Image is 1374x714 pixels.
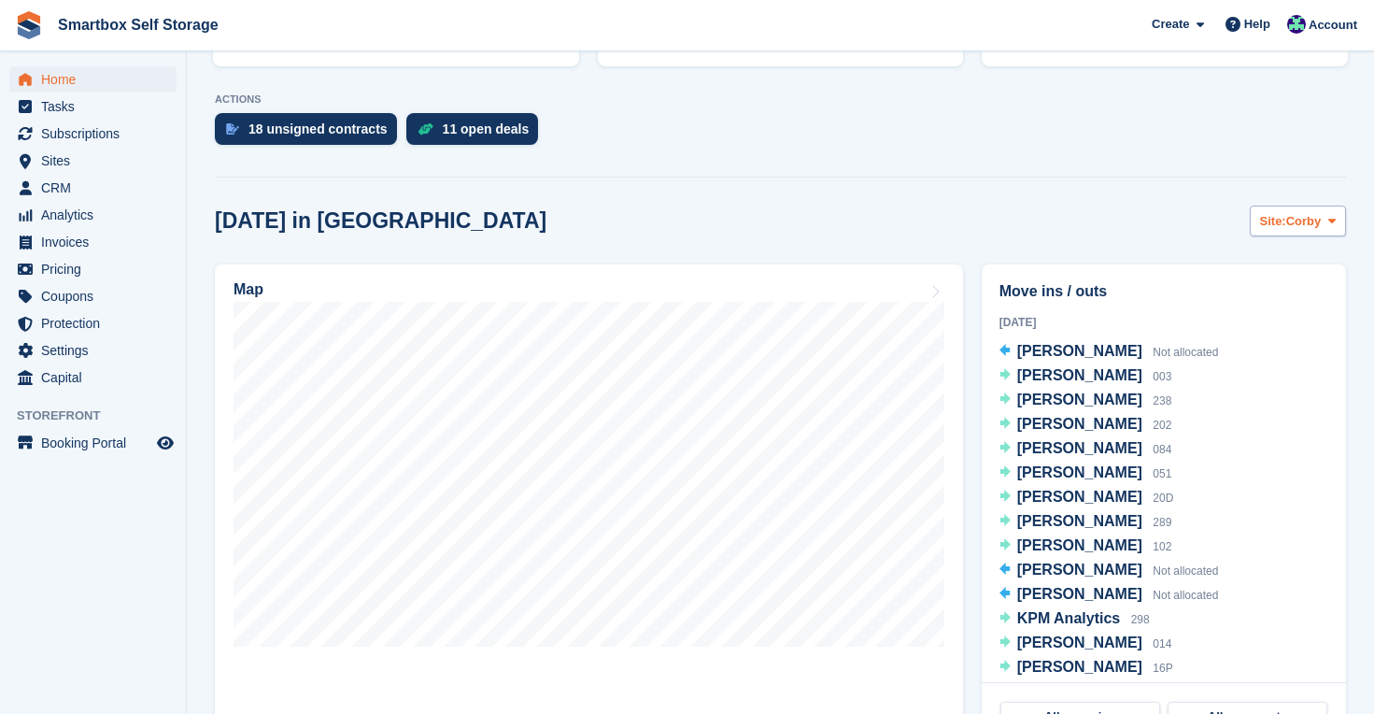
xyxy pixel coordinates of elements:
[1153,662,1172,675] span: 16P
[999,314,1328,331] div: [DATE]
[999,413,1172,437] a: [PERSON_NAME] 202
[1017,440,1142,456] span: [PERSON_NAME]
[1287,15,1306,34] img: Roger Canham
[443,121,530,136] div: 11 open deals
[41,283,153,309] span: Coupons
[154,432,177,454] a: Preview store
[41,256,153,282] span: Pricing
[9,148,177,174] a: menu
[41,229,153,255] span: Invoices
[1017,416,1142,432] span: [PERSON_NAME]
[41,148,153,174] span: Sites
[999,280,1328,303] h2: Move ins / outs
[1250,206,1346,236] button: Site: Corby
[1286,212,1322,231] span: Corby
[215,93,1346,106] p: ACTIONS
[999,583,1219,607] a: [PERSON_NAME] Not allocated
[41,337,153,364] span: Settings
[999,632,1172,656] a: [PERSON_NAME] 014
[17,407,186,425] span: Storefront
[15,11,43,39] img: stora-icon-8386f47178a22dfd0bd8f6a31ec36ba5ce8667c1dd55bd0f319d3a0aa187defe.svg
[9,93,177,120] a: menu
[1260,212,1286,231] span: Site:
[1153,370,1171,383] span: 003
[1153,419,1171,432] span: 202
[418,122,433,136] img: deal-1b604bf984904fb50ccaf53a9ad4b4a5d6e5aea283cecdc64d6e3604feb123c2.svg
[1153,540,1171,553] span: 102
[41,430,153,456] span: Booking Portal
[1017,537,1142,553] span: [PERSON_NAME]
[1153,589,1218,602] span: Not allocated
[9,256,177,282] a: menu
[406,113,548,154] a: 11 open deals
[215,113,406,154] a: 18 unsigned contracts
[999,656,1173,680] a: [PERSON_NAME] 16P
[1309,16,1357,35] span: Account
[999,462,1172,486] a: [PERSON_NAME] 051
[1131,613,1150,626] span: 298
[41,202,153,228] span: Analytics
[1153,394,1171,407] span: 238
[9,310,177,336] a: menu
[41,175,153,201] span: CRM
[1017,610,1121,626] span: KPM Analytics
[9,364,177,391] a: menu
[1153,467,1171,480] span: 051
[999,364,1172,389] a: [PERSON_NAME] 003
[9,337,177,364] a: menu
[41,66,153,93] span: Home
[9,202,177,228] a: menu
[1153,637,1171,650] span: 014
[41,93,153,120] span: Tasks
[1153,516,1171,529] span: 289
[9,283,177,309] a: menu
[1017,513,1142,529] span: [PERSON_NAME]
[1017,586,1142,602] span: [PERSON_NAME]
[1017,635,1142,650] span: [PERSON_NAME]
[999,535,1172,559] a: [PERSON_NAME] 102
[9,430,177,456] a: menu
[9,121,177,147] a: menu
[999,559,1219,583] a: [PERSON_NAME] Not allocated
[1017,659,1142,675] span: [PERSON_NAME]
[50,9,226,40] a: Smartbox Self Storage
[1152,15,1189,34] span: Create
[1153,492,1173,505] span: 20D
[1017,343,1142,359] span: [PERSON_NAME]
[215,208,546,234] h2: [DATE] in [GEOGRAPHIC_DATA]
[999,607,1150,632] a: KPM Analytics 298
[41,310,153,336] span: Protection
[1017,367,1142,383] span: [PERSON_NAME]
[999,510,1172,535] a: [PERSON_NAME] 289
[1017,464,1142,480] span: [PERSON_NAME]
[999,340,1219,364] a: [PERSON_NAME] Not allocated
[999,680,1172,705] a: [PERSON_NAME] 341
[1153,564,1218,578] span: Not allocated
[1017,562,1142,578] span: [PERSON_NAME]
[1153,346,1218,359] span: Not allocated
[999,486,1174,510] a: [PERSON_NAME] 20D
[9,229,177,255] a: menu
[999,437,1172,462] a: [PERSON_NAME] 084
[234,281,263,298] h2: Map
[9,175,177,201] a: menu
[1153,443,1171,456] span: 084
[999,389,1172,413] a: [PERSON_NAME] 238
[41,364,153,391] span: Capital
[1244,15,1270,34] span: Help
[1017,489,1142,505] span: [PERSON_NAME]
[248,121,388,136] div: 18 unsigned contracts
[226,123,239,135] img: contract_signature_icon-13c848040528278c33f63329250d36e43548de30e8caae1d1a13099fd9432cc5.svg
[41,121,153,147] span: Subscriptions
[1017,392,1142,407] span: [PERSON_NAME]
[9,66,177,93] a: menu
